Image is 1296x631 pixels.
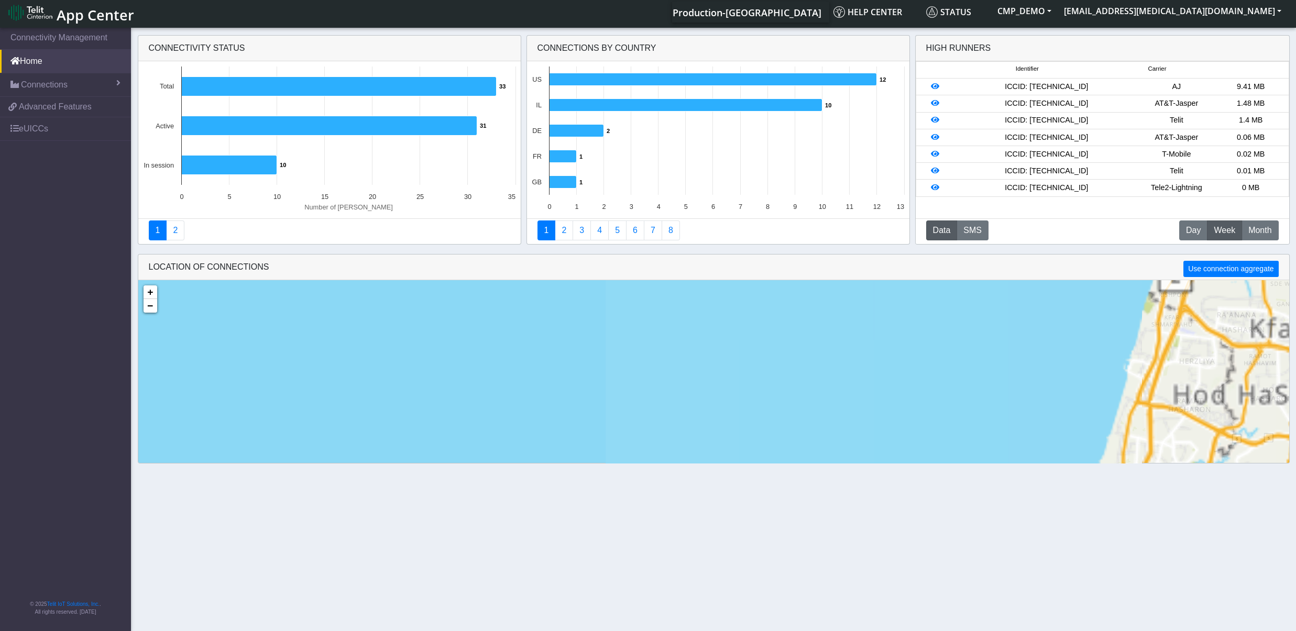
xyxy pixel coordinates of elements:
[953,165,1139,177] div: ICCID: [TECHNICAL_ID]
[47,601,100,607] a: Telit IoT Solutions, Inc.
[273,193,281,201] text: 10
[626,220,644,240] a: 14 Days Trend
[304,203,393,211] text: Number of [PERSON_NAME]
[573,220,591,240] a: Usage per Country
[845,203,853,211] text: 11
[957,220,989,240] button: SMS
[953,182,1139,194] div: ICCID: [TECHNICAL_ID]
[166,220,184,240] a: Deployment status
[575,203,578,211] text: 1
[1214,98,1288,109] div: 1.48 MB
[321,193,328,201] text: 15
[227,193,231,201] text: 5
[8,1,133,24] a: App Center
[793,203,797,211] text: 9
[953,132,1139,143] div: ICCID: [TECHNICAL_ID]
[138,254,1289,280] div: LOCATION OF CONNECTIONS
[579,153,583,160] text: 1
[711,203,715,211] text: 6
[991,2,1058,20] button: CMP_DEMO
[953,98,1139,109] div: ICCID: [TECHNICAL_ID]
[1214,81,1288,93] div: 9.41 MB
[662,220,680,240] a: Not Connected for 30 days
[953,81,1139,93] div: ICCID: [TECHNICAL_ID]
[1207,220,1242,240] button: Week
[1248,224,1271,237] span: Month
[1179,220,1207,240] button: Day
[1139,115,1214,126] div: Telit
[536,101,542,109] text: IL
[926,6,938,18] img: status.svg
[149,220,510,240] nav: Summary paging
[672,2,821,23] a: Your current platform instance
[537,220,899,240] nav: Summary paging
[1148,64,1166,73] span: Carrier
[926,220,958,240] button: Data
[896,203,904,211] text: 13
[829,2,922,23] a: Help center
[180,193,183,201] text: 0
[833,6,845,18] img: knowledge.svg
[547,203,551,211] text: 0
[1214,165,1288,177] div: 0.01 MB
[1214,182,1288,194] div: 0 MB
[833,6,902,18] span: Help center
[607,128,610,134] text: 2
[1186,224,1201,237] span: Day
[1139,81,1214,93] div: AJ
[656,203,660,211] text: 4
[1139,182,1214,194] div: Tele2-Lightning
[684,203,688,211] text: 5
[1214,132,1288,143] div: 0.06 MB
[1058,2,1288,20] button: [EMAIL_ADDRESS][MEDICAL_DATA][DOMAIN_NAME]
[953,149,1139,160] div: ICCID: [TECHNICAL_ID]
[21,79,68,91] span: Connections
[144,285,157,299] a: Zoom in
[1139,165,1214,177] div: Telit
[926,6,971,18] span: Status
[57,5,134,25] span: App Center
[416,193,424,201] text: 25
[537,220,556,240] a: Connections By Country
[1214,224,1235,237] span: Week
[532,75,542,83] text: US
[144,299,157,313] a: Zoom out
[156,122,174,130] text: Active
[527,36,909,61] div: Connections By Country
[1242,220,1278,240] button: Month
[19,101,92,113] span: Advanced Features
[579,179,583,185] text: 1
[138,36,521,61] div: Connectivity status
[160,82,174,90] text: Total
[825,102,831,108] text: 10
[1139,98,1214,109] div: AT&T-Jasper
[532,127,542,135] text: DE
[8,4,52,21] img: logo-telit-cinterion-gw-new.png
[926,42,991,54] div: High Runners
[739,203,742,211] text: 7
[602,203,606,211] text: 2
[629,203,633,211] text: 3
[590,220,609,240] a: Connections By Carrier
[532,178,542,186] text: GB
[880,76,886,83] text: 12
[818,203,826,211] text: 10
[1139,149,1214,160] div: T-Mobile
[508,193,515,201] text: 35
[369,193,376,201] text: 20
[873,203,881,211] text: 12
[766,203,770,211] text: 8
[644,220,662,240] a: Zero Session
[480,123,486,129] text: 31
[1139,132,1214,143] div: AT&T-Jasper
[608,220,627,240] a: Usage by Carrier
[499,83,506,90] text: 33
[1016,64,1039,73] span: Identifier
[464,193,471,201] text: 30
[1183,261,1278,277] button: Use connection aggregate
[1214,115,1288,126] div: 1.4 MB
[953,115,1139,126] div: ICCID: [TECHNICAL_ID]
[144,161,174,169] text: In session
[922,2,991,23] a: Status
[280,162,286,168] text: 10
